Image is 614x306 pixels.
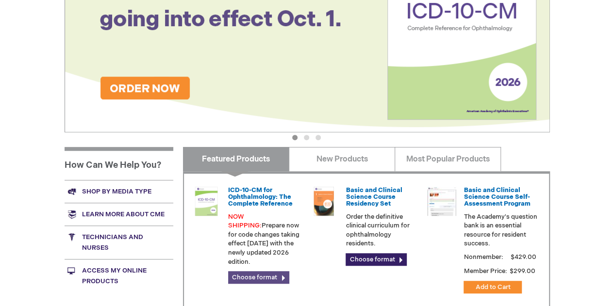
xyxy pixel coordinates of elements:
img: 02850963u_47.png [309,187,338,216]
span: $429.00 [509,253,537,261]
button: 1 of 3 [292,135,298,140]
a: Technicians and nurses [65,225,173,259]
strong: Member Price: [464,267,507,275]
button: Add to Cart [464,281,522,293]
a: Basic and Clinical Science Course Residency Set [346,186,402,208]
a: Choose format [228,271,289,284]
p: Prepare now for code changes taking effect [DATE] with the newly updated 2026 edition. [228,212,302,266]
strong: Nonmember: [464,251,503,263]
a: Featured Products [183,147,289,171]
a: Choose format [346,253,407,266]
a: New Products [289,147,395,171]
span: $299.00 [508,267,536,275]
img: bcscself_20.jpg [427,187,456,216]
font: NOW SHIPPING: [228,213,262,230]
a: Shop by media type [65,180,173,203]
a: Basic and Clinical Science Course Self-Assessment Program [464,186,530,208]
button: 2 of 3 [304,135,309,140]
a: Access My Online Products [65,259,173,292]
p: Order the definitive clinical curriculum for ophthalmology residents. [346,212,419,248]
a: Learn more about CME [65,203,173,225]
a: Most Popular Products [395,147,501,171]
button: 3 of 3 [315,135,321,140]
p: The Academy's question bank is an essential resource for resident success. [464,212,537,248]
img: 0120008u_42.png [192,187,221,216]
h1: How Can We Help You? [65,147,173,180]
span: Add to Cart [475,283,510,291]
a: ICD-10-CM for Ophthalmology: The Complete Reference [228,186,293,208]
